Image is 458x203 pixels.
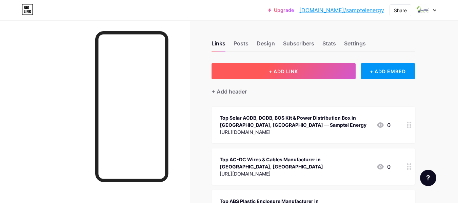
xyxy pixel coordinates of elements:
div: Design [257,39,275,52]
div: Links [212,39,225,52]
div: Settings [344,39,366,52]
div: Subscribers [283,39,314,52]
div: [URL][DOMAIN_NAME] [220,170,371,177]
button: + ADD LINK [212,63,356,79]
div: [URL][DOMAIN_NAME] [220,128,371,136]
div: 0 [376,163,391,171]
div: + ADD EMBED [361,63,415,79]
div: + Add header [212,87,247,96]
span: + ADD LINK [269,68,298,74]
div: Stats [322,39,336,52]
div: 0 [376,121,391,129]
div: Share [394,7,407,14]
img: samptelenergy [416,4,429,17]
a: [DOMAIN_NAME]/samptelenergy [299,6,384,14]
div: Top Solar ACDB, DCDB, BOS Kit & Power Distribution Box in [GEOGRAPHIC_DATA], [GEOGRAPHIC_DATA] — ... [220,114,371,128]
div: Posts [234,39,248,52]
a: Upgrade [268,7,294,13]
div: Top AC-DC Wires & Cables Manufacturer in [GEOGRAPHIC_DATA], [GEOGRAPHIC_DATA] [220,156,371,170]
